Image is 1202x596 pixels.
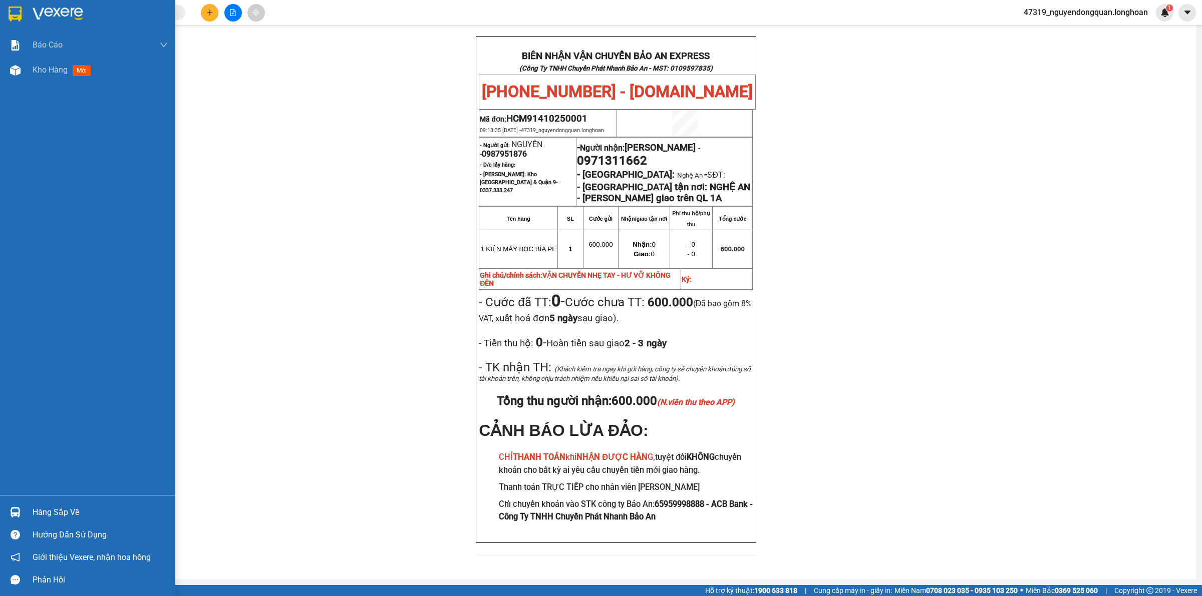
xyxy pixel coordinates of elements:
[160,41,168,49] span: down
[567,216,574,222] strong: SL
[479,360,551,374] span: - TK nhận TH:
[612,394,735,408] span: 600.000
[480,271,671,287] span: VẬN CHUYỂN NHẸ TAY - HƯ VỠ KHÔNG ĐỀN
[6,60,149,98] span: [PHONE_NUMBER] - [DOMAIN_NAME]
[9,7,22,22] img: logo-vxr
[480,271,671,287] strong: Ghi chú/chính sách:
[499,452,655,462] span: CHỈ khi G,
[479,295,752,324] span: Cước chưa TT:
[1146,587,1153,594] span: copyright
[634,250,651,258] strong: Giao:
[33,505,168,520] div: Hàng sắp về
[1016,6,1156,19] span: 47319_nguyendongquan.longhoan
[894,585,1018,596] span: Miền Nam
[625,338,667,349] strong: 2 - 3
[252,9,259,16] span: aim
[479,299,752,323] span: (Đã bao gồm 8% VAT, x
[224,4,242,22] button: file-add
[704,169,707,180] span: -
[568,245,572,253] span: 1
[522,51,710,62] strong: BIÊN NHẬN VẬN CHUYỂN BẢO AN EXPRESS
[648,295,693,309] strong: 600.000
[1026,585,1098,596] span: Miền Bắc
[577,182,750,204] strong: NGHỆ AN - [PERSON_NAME] giao trên QL 1A
[480,140,542,159] span: NGUYÊN -
[499,498,753,523] h3: Chỉ chuyển khoản vào STK công ty Bảo An:
[677,172,703,179] span: Nghệ An
[11,575,20,584] span: message
[479,421,648,439] span: CẢNH BÁO LỪA ĐẢO:
[33,65,68,75] span: Kho hàng
[633,241,652,248] strong: Nhận:
[707,170,725,180] span: SĐT:
[1020,588,1023,592] span: ⚪️
[33,551,151,563] span: Giới thiệu Vexere, nhận hoa hồng
[721,245,745,253] span: 600.000
[1160,8,1169,17] img: icon-new-feature
[576,452,648,462] strong: NHẬN ĐƯỢC HÀN
[513,452,565,462] strong: THANH TOÁN
[33,572,168,587] div: Phản hồi
[1183,8,1192,17] span: caret-down
[657,397,735,407] em: (N.viên thu theo APP)
[672,210,710,227] strong: Phí thu hộ/phụ thu
[499,451,753,476] h3: tuyệt đối chuyển khoản cho bất kỳ ai yêu cầu chuyển tiền mới giao hàng.
[814,585,892,596] span: Cung cấp máy in - giấy in:
[580,143,696,153] span: Người nhận:
[519,65,713,72] strong: (Công Ty TNHH Chuyển Phát Nhanh Bảo An - MST: 0109597835)
[549,313,577,324] strong: 5 ngày
[696,143,700,153] span: -
[1167,5,1171,12] span: 1
[533,335,543,349] strong: 0
[499,313,619,324] span: uất hoá đơn sau giao).
[577,142,696,153] strong: -
[10,40,21,51] img: solution-icon
[521,127,604,134] span: 47319_nguyendongquan.longhoan
[926,586,1018,594] strong: 0708 023 035 - 0935 103 250
[497,394,735,408] span: Tổng thu người nhận:
[506,216,530,222] strong: Tên hàng
[5,15,150,38] strong: BIÊN NHẬN VẬN CHUYỂN BẢO AN EXPRESS
[1055,586,1098,594] strong: 0369 525 060
[482,82,753,101] span: [PHONE_NUMBER] - [DOMAIN_NAME]
[33,527,168,542] div: Hướng dẫn sử dụng
[687,250,695,258] span: - 0
[480,171,558,194] span: - [PERSON_NAME]: Kho [GEOGRAPHIC_DATA] & Quận 9-
[11,552,20,562] span: notification
[11,41,143,57] strong: (Công Ty TNHH Chuyển Phát Nhanh Bảo An - MST: 0109597835)
[11,530,20,539] span: question-circle
[479,365,750,382] span: (Khách kiểm tra ngay khi gửi hàng, công ty sẽ chuyển khoản đúng số tài khoản trên, không chịu trá...
[479,295,564,309] span: - Cước đã TT:
[633,241,656,248] span: 0
[10,507,21,517] img: warehouse-icon
[482,149,527,159] span: 0987951876
[647,338,667,349] span: ngày
[687,241,695,248] span: - 0
[687,452,715,462] strong: KHÔNG
[577,182,707,193] strong: - [GEOGRAPHIC_DATA] tận nơi:
[73,65,91,76] span: mới
[206,9,213,16] span: plus
[533,335,667,349] span: -
[634,250,654,258] span: 0
[480,245,556,253] span: 1 KIỆN MÁY BỌC BÌA PE
[577,154,647,168] span: 0971311662
[480,187,513,194] span: 0337.333.247
[577,169,675,180] span: - [GEOGRAPHIC_DATA]:
[499,481,753,494] h3: Thanh toán TRỰC TIẾP cho nhân viên [PERSON_NAME]
[588,241,613,248] span: 600.000
[719,216,746,222] strong: Tổng cước
[1166,5,1173,12] sup: 1
[10,65,21,76] img: warehouse-icon
[480,142,510,149] strong: - Người gửi:
[480,162,515,168] strong: - D/c lấy hàng:
[479,338,533,349] span: - Tiền thu hộ:
[1178,4,1196,22] button: caret-down
[682,275,692,283] strong: Ký:
[754,586,797,594] strong: 1900 633 818
[546,338,667,349] span: Hoàn tiền sau giao
[229,9,236,16] span: file-add
[1105,585,1107,596] span: |
[480,115,587,123] span: Mã đơn:
[506,113,587,124] span: HCM91410250001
